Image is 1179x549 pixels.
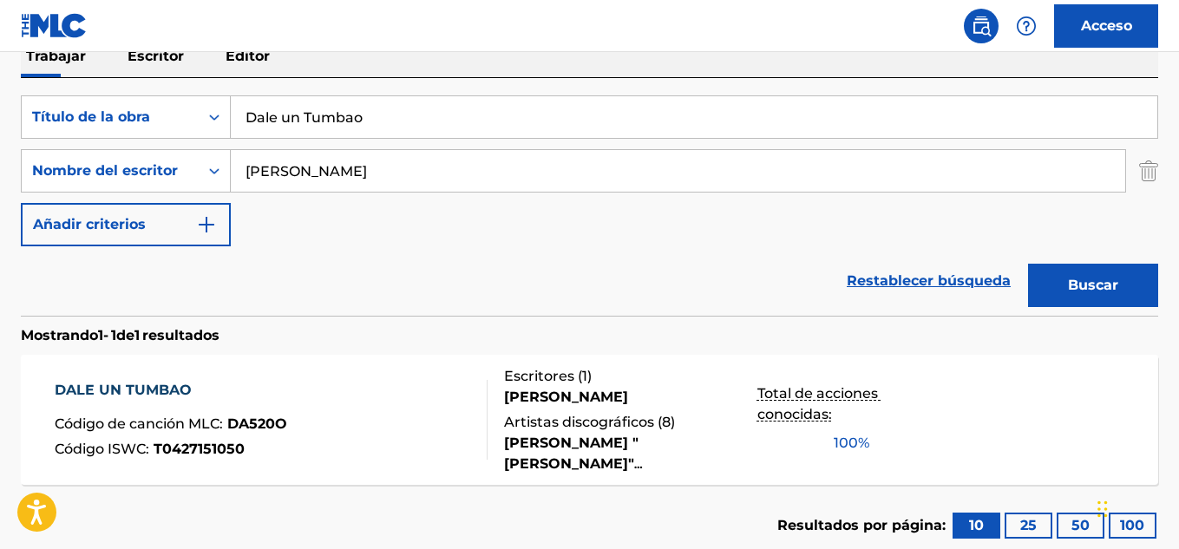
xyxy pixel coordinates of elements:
[21,327,98,343] font: Mostrando
[1005,513,1052,539] button: 25
[134,327,140,343] font: 1
[55,441,146,457] font: Código ISWC
[103,327,108,343] font: -
[1028,264,1158,307] button: Buscar
[33,216,146,232] font: Añadir criterios
[971,16,992,36] img: buscar
[1081,17,1132,34] font: Acceso
[1054,4,1158,48] a: Acceso
[504,414,662,430] font: Artistas discográficos (
[55,382,192,398] font: DALE UN TUMBAO
[847,272,1011,289] font: Restablecer búsqueda
[1057,513,1104,539] button: 50
[26,48,86,64] font: Trabajar
[227,415,287,432] font: DA520O
[142,327,219,343] font: resultados
[1068,277,1118,293] font: Buscar
[953,513,1000,539] button: 10
[21,355,1158,485] a: DALE UN TUMBAOCódigo de canción MLC:DA520OCódigo ISWC:T0427151050Escritores (1)[PERSON_NAME]Artis...
[116,327,134,343] font: de
[196,214,217,235] img: 9d2ae6d4665cec9f34b9.svg
[32,162,178,179] font: Nombre del escritor
[777,517,946,533] font: Resultados por página:
[964,9,999,43] a: Búsqueda pública
[671,414,675,430] font: )
[504,368,582,384] font: Escritores (
[662,414,671,430] font: 8
[32,108,150,125] font: Título de la obra
[969,517,984,533] font: 10
[587,368,592,384] font: )
[21,203,231,246] button: Añadir criterios
[504,389,628,405] font: [PERSON_NAME]
[757,385,881,422] font: Total de acciones conocidas:
[1020,517,1037,533] font: 25
[1139,149,1158,193] img: Eliminar criterio
[1071,517,1090,533] font: 50
[834,435,858,451] font: 100
[111,327,116,343] font: 1
[1097,483,1108,535] div: Arrastrar
[582,368,587,384] font: 1
[1009,9,1044,43] div: Ayuda
[219,415,223,432] font: :
[98,327,103,343] font: 1
[1016,16,1037,36] img: ayuda
[128,48,184,64] font: Escritor
[55,415,219,432] font: Código de canción MLC
[1092,466,1179,549] iframe: Widget de chat
[21,13,88,38] img: Logotipo del MLC
[21,95,1158,316] form: Formulario de búsqueda
[146,441,149,457] font: :
[226,48,270,64] font: Editor
[858,435,869,451] font: %
[154,441,245,457] font: T0427151050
